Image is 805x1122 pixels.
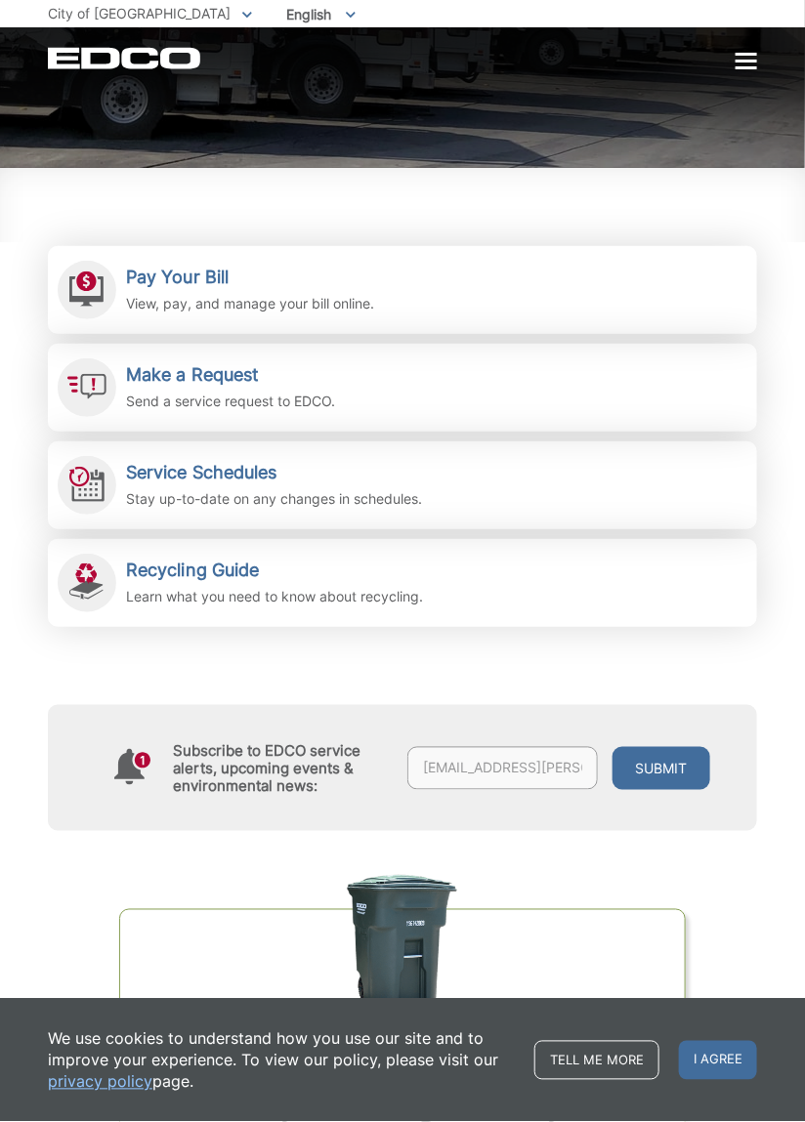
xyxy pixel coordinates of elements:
[48,1028,515,1093] p: We use cookies to understand how you use our site and to improve your experience. To view our pol...
[126,293,374,314] p: View, pay, and manage your bill online.
[679,1041,757,1080] span: I agree
[48,344,757,432] a: Make a Request Send a service request to EDCO.
[48,1071,152,1093] a: privacy policy
[48,441,757,529] a: Service Schedules Stay up-to-date on any changes in schedules.
[534,1041,659,1080] a: Tell me more
[407,747,598,790] input: Enter your email address...
[126,391,335,412] p: Send a service request to EDCO.
[48,5,231,21] span: City of [GEOGRAPHIC_DATA]
[126,586,423,607] p: Learn what you need to know about recycling.
[173,742,388,795] h4: Subscribe to EDCO service alerts, upcoming events & environmental news:
[126,267,374,288] h2: Pay Your Bill
[613,747,710,790] button: Submit
[126,364,335,386] h2: Make a Request
[126,560,423,581] h2: Recycling Guide
[48,47,203,69] a: EDCD logo. Return to the homepage.
[126,488,422,510] p: Stay up-to-date on any changes in schedules.
[48,246,757,334] a: Pay Your Bill View, pay, and manage your bill online.
[48,539,757,627] a: Recycling Guide Learn what you need to know about recycling.
[126,462,422,483] h2: Service Schedules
